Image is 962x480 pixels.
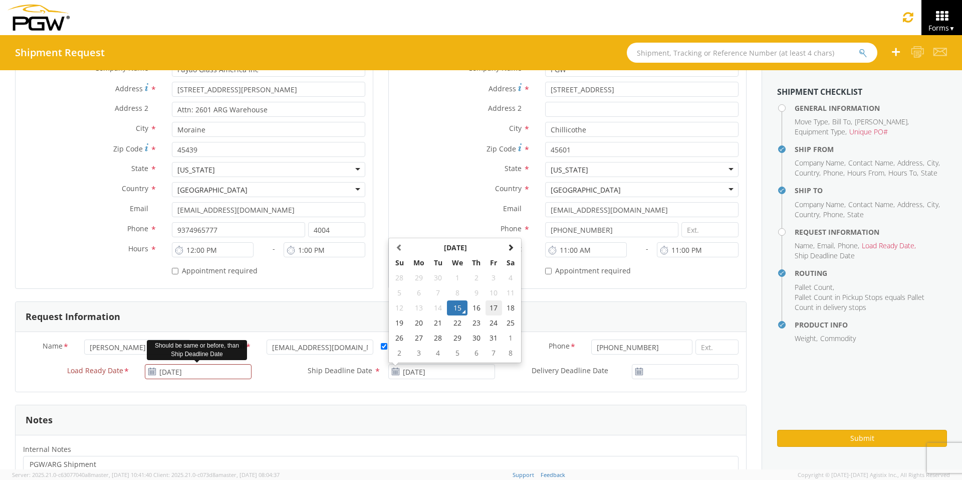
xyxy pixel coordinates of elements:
[795,158,844,168] span: Company Name
[832,117,851,126] span: Bill To
[429,255,447,270] th: Tu
[777,86,862,97] strong: Shipment Checklist
[391,270,408,285] td: 28
[795,187,947,194] h4: Ship To
[486,255,503,270] th: Fr
[823,168,845,178] li: ,
[467,346,485,361] td: 6
[308,366,372,375] span: Ship Deadline Date
[927,200,940,210] li: ,
[447,285,468,300] td: 8
[467,270,485,285] td: 2
[147,340,247,360] div: Should be same or before, than Ship Deadline Date
[823,210,843,219] span: Phone
[501,224,522,233] span: Phone
[67,366,123,377] span: Load Ready Date
[551,185,621,195] div: [GEOGRAPHIC_DATA]
[795,210,819,219] span: Country
[795,117,830,127] li: ,
[795,200,846,210] li: ,
[795,210,821,220] li: ,
[927,158,938,168] span: City
[447,315,468,331] td: 22
[817,241,835,251] li: ,
[646,244,648,253] span: -
[486,331,503,346] td: 31
[467,285,485,300] td: 9
[627,43,877,63] input: Shipment, Tracking or Reference Number (at least 4 chars)
[847,210,864,219] span: State
[487,144,516,153] span: Zip Code
[408,300,429,315] td: 13
[502,285,519,300] td: 11
[795,282,833,292] span: Pallet Count
[128,244,148,253] span: Hours
[391,300,408,315] td: 12
[115,103,148,113] span: Address 2
[509,123,522,133] span: City
[489,84,516,93] span: Address
[429,270,447,285] td: 30
[429,315,447,331] td: 21
[921,168,937,178] span: State
[862,241,916,251] li: ,
[502,270,519,285] td: 4
[502,315,519,331] td: 25
[849,127,888,136] span: Unique PO#
[12,471,152,478] span: Server: 2025.21.0-c63077040a8
[795,241,815,251] li: ,
[502,300,519,315] td: 18
[447,255,468,270] th: We
[408,346,429,361] td: 3
[502,255,519,270] th: Sa
[122,184,148,193] span: Country
[153,471,280,478] span: Client: 2025.21.0-c073d8a
[888,168,918,178] li: ,
[795,127,845,136] span: Equipment Type
[848,200,893,209] span: Contact Name
[927,158,940,168] li: ,
[486,285,503,300] td: 10
[503,204,522,213] span: Email
[15,47,105,58] h4: Shipment Request
[467,300,485,315] td: 16
[391,331,408,346] td: 26
[541,471,565,478] a: Feedback
[505,164,522,173] span: State
[486,270,503,285] td: 3
[681,222,739,237] input: Ext.
[795,145,947,153] h4: Ship From
[798,471,950,479] span: Copyright © [DATE]-[DATE] Agistix Inc., All Rights Reserved
[848,158,895,168] li: ,
[795,104,947,112] h4: General Information
[408,331,429,346] td: 27
[447,300,468,315] td: 15
[795,158,846,168] li: ,
[429,331,447,346] td: 28
[391,285,408,300] td: 5
[91,471,152,478] span: master, [DATE] 10:41:40
[486,315,503,331] td: 24
[467,315,485,331] td: 23
[507,244,514,251] span: Next Month
[172,268,178,274] input: Appointment required
[26,312,120,322] h3: Request Information
[817,241,834,250] span: Email
[115,84,143,93] span: Address
[795,269,947,277] h4: Routing
[897,200,923,209] span: Address
[23,444,71,454] span: Internal Notes
[847,168,884,178] span: Hours From
[795,127,847,137] li: ,
[381,343,387,350] input: Merchant
[8,5,70,31] img: pgw-form-logo-1aaa8060b1cc70fad034.png
[177,185,248,195] div: [GEOGRAPHIC_DATA]
[862,241,914,250] span: Load Ready Date
[391,255,408,270] th: Su
[408,285,429,300] td: 6
[502,331,519,346] td: 1
[795,168,819,178] span: Country
[127,224,148,233] span: Phone
[927,200,938,209] span: City
[795,251,855,260] span: Ship Deadline Date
